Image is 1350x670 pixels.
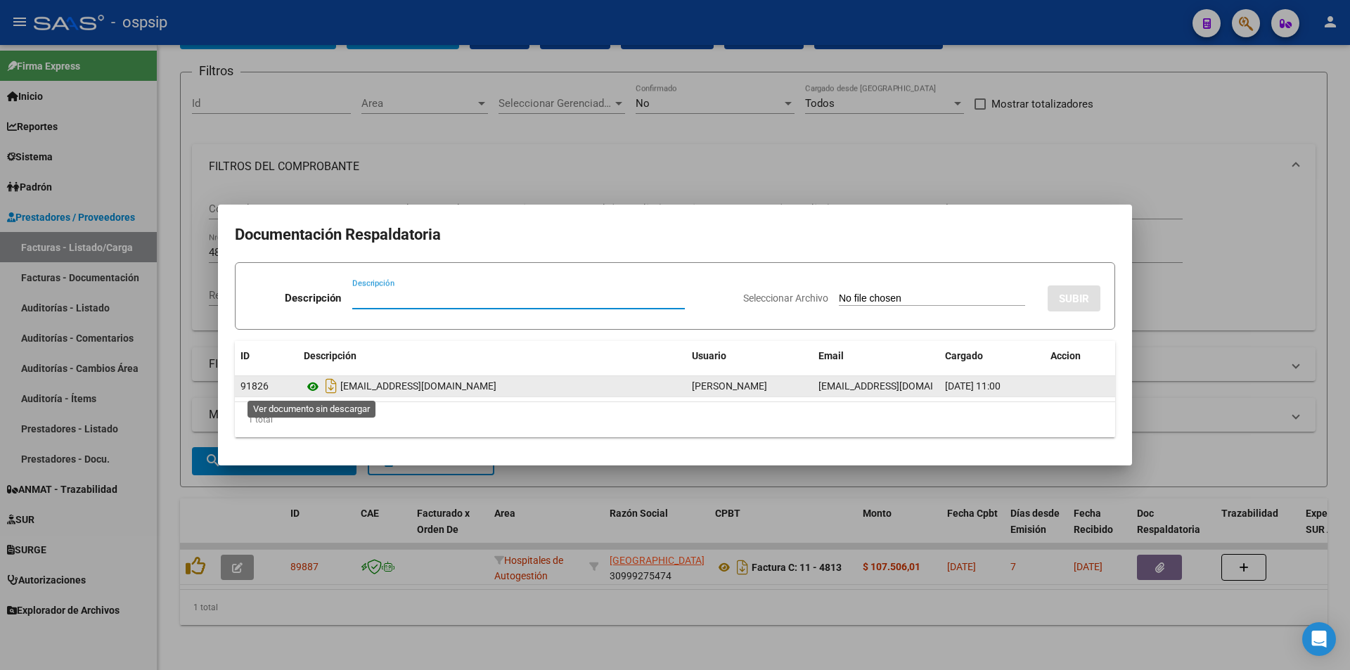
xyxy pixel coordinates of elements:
[945,350,983,361] span: Cargado
[818,350,844,361] span: Email
[692,350,726,361] span: Usuario
[686,341,813,371] datatable-header-cell: Usuario
[235,341,298,371] datatable-header-cell: ID
[285,290,341,307] p: Descripción
[304,350,356,361] span: Descripción
[298,341,686,371] datatable-header-cell: Descripción
[818,380,975,392] span: [EMAIL_ADDRESS][DOMAIN_NAME]
[235,402,1115,437] div: 1 total
[304,375,681,397] div: [EMAIL_ADDRESS][DOMAIN_NAME]
[692,380,767,392] span: [PERSON_NAME]
[1045,341,1115,371] datatable-header-cell: Accion
[743,292,828,304] span: Seleccionar Archivo
[1050,350,1081,361] span: Accion
[235,221,1115,248] h2: Documentación Respaldatoria
[240,380,269,392] span: 91826
[813,341,939,371] datatable-header-cell: Email
[1302,622,1336,656] div: Open Intercom Messenger
[1059,292,1089,305] span: SUBIR
[1048,285,1100,311] button: SUBIR
[322,375,340,397] i: Descargar documento
[945,380,1001,392] span: [DATE] 11:00
[240,350,250,361] span: ID
[939,341,1045,371] datatable-header-cell: Cargado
